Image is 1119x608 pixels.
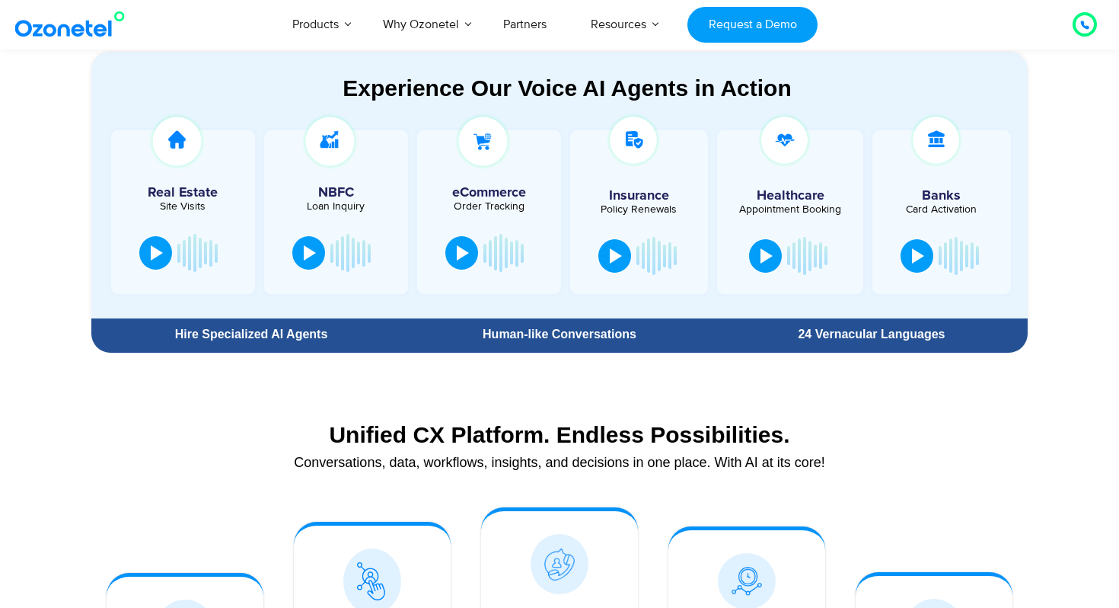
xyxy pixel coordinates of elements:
[99,456,1020,469] div: Conversations, data, workflows, insights, and decisions in one place. With AI at its core!
[723,328,1020,341] div: 24 Vernacular Languages
[425,201,553,212] div: Order Tracking
[728,204,852,215] div: Appointment Booking
[99,421,1020,448] div: Unified CX Platform. Endless Possibilities.
[411,328,708,341] div: Human-like Conversations
[880,189,1003,203] h5: Banks
[578,204,701,215] div: Policy Renewals
[687,7,818,43] a: Request a Demo
[728,189,852,203] h5: Healthcare
[119,201,247,212] div: Site Visits
[272,186,400,200] h5: NBFC
[107,75,1028,101] div: Experience Our Voice AI Agents in Action
[119,186,247,200] h5: Real Estate
[425,186,553,200] h5: eCommerce
[272,201,400,212] div: Loan Inquiry
[880,204,1003,215] div: Card Activation
[99,328,403,341] div: Hire Specialized AI Agents
[578,189,701,203] h5: Insurance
